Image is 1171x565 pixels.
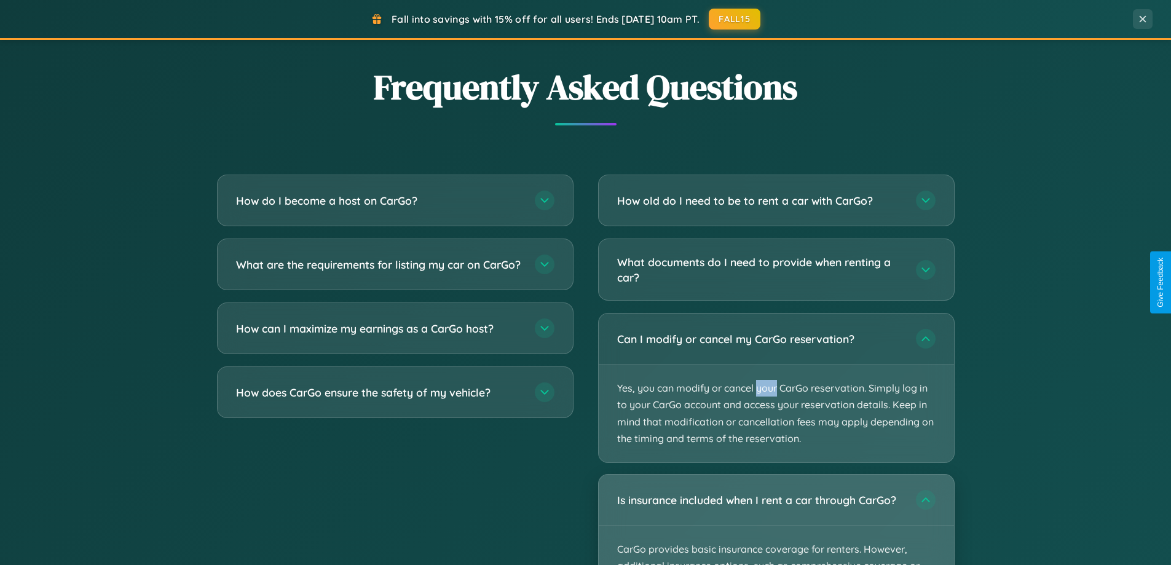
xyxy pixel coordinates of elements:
[617,255,904,285] h3: What documents do I need to provide when renting a car?
[236,385,522,400] h3: How does CarGo ensure the safety of my vehicle?
[236,193,522,208] h3: How do I become a host on CarGo?
[599,365,954,462] p: Yes, you can modify or cancel your CarGo reservation. Simply log in to your CarGo account and acc...
[217,63,955,111] h2: Frequently Asked Questions
[1156,258,1165,307] div: Give Feedback
[236,257,522,272] h3: What are the requirements for listing my car on CarGo?
[709,9,760,30] button: FALL15
[617,193,904,208] h3: How old do I need to be to rent a car with CarGo?
[617,331,904,347] h3: Can I modify or cancel my CarGo reservation?
[392,13,700,25] span: Fall into savings with 15% off for all users! Ends [DATE] 10am PT.
[236,321,522,336] h3: How can I maximize my earnings as a CarGo host?
[617,492,904,508] h3: Is insurance included when I rent a car through CarGo?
